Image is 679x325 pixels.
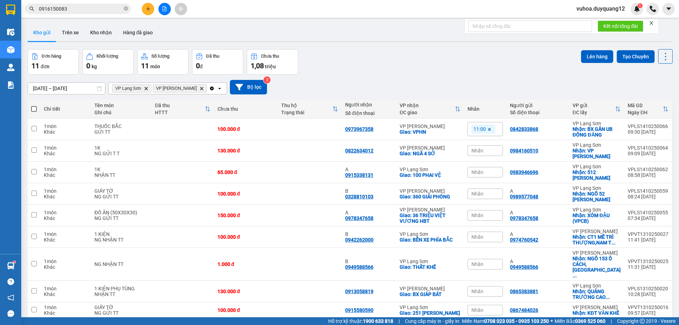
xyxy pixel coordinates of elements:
[206,54,219,59] div: Đã thu
[217,86,222,91] svg: open
[573,121,621,126] div: VP Lạng Sơn
[44,210,87,215] div: 1 món
[628,110,663,115] div: Ngày ĐH
[151,100,214,118] th: Toggle SortBy
[44,145,87,151] div: 1 món
[155,103,205,108] div: Đã thu
[573,256,621,278] div: Nhận: NGÕ 153 Ô CÁCH,VIỆT HƯNG,LONG BIÊN,HÀ NỘI
[573,304,621,310] div: VP [PERSON_NAME]
[345,237,373,243] div: 0942262000
[573,169,621,181] div: Nhận: 512 MINH KHAI
[628,310,668,316] div: 09:57 [DATE]
[345,289,373,294] div: 0913058819
[400,123,460,129] div: VP [PERSON_NAME]
[94,194,148,199] div: NG GỬI TT
[400,231,460,237] div: VP Lạng Sơn
[13,261,16,263] sup: 1
[624,100,672,118] th: Toggle SortBy
[192,49,243,75] button: Đã thu0đ
[573,142,621,148] div: VP Lạng Sơn
[217,169,274,175] div: 65.000 đ
[217,213,274,218] div: 150.000 đ
[510,110,565,115] div: Số điện thoại
[510,307,538,313] div: 0867484026
[345,210,393,215] div: A
[628,145,668,151] div: VPLS1410250064
[468,21,592,32] input: Nhập số tổng đài
[551,320,553,323] span: ⚪️
[41,64,50,69] span: đơn
[44,129,87,135] div: Khác
[510,259,565,264] div: A
[510,231,565,237] div: A
[400,110,455,115] div: ĐC giao
[581,50,613,63] button: Lên hàng
[628,167,668,172] div: VPLS1410250062
[39,5,122,13] input: Tìm tên, số ĐT hoặc mã đơn
[400,207,460,213] div: VP [PERSON_NAME]
[112,84,151,93] span: VP Lạng Sơn, close by backspace
[628,188,668,194] div: VPLS1410250059
[345,188,393,194] div: B
[400,259,460,264] div: VP Lạng Sơn
[510,264,538,270] div: 0949588566
[86,62,90,70] span: 0
[44,172,87,178] div: Khác
[345,194,373,199] div: 0328810103
[510,215,538,221] div: 0978347658
[573,273,577,278] span: ...
[510,194,538,199] div: 0989577048
[571,4,631,13] span: vuhoa.duyquang12
[603,22,638,30] span: Kết nối tổng đài
[29,6,34,11] span: search
[639,3,641,8] span: 1
[510,148,538,153] div: 0984160510
[400,188,460,194] div: VP [PERSON_NAME]
[44,215,87,221] div: Khác
[400,129,460,135] div: Giao: VPHN
[146,6,151,11] span: plus
[468,106,503,112] div: Nhãn
[150,64,160,69] span: món
[265,64,276,69] span: triệu
[94,167,148,172] div: 1K
[555,317,605,325] span: Miền Bắc
[628,151,668,156] div: 09:09 [DATE]
[44,291,87,297] div: Khác
[345,167,393,172] div: A
[400,194,460,199] div: Giao: 360 GIẢI PHÓNG
[400,237,460,243] div: Giao: BẾN XE PHÍA BẮC
[94,151,148,156] div: NG GỬI T T
[573,148,621,159] div: Nhận: VP CAO BẰNG
[158,3,171,15] button: file-add
[44,151,87,156] div: Khác
[575,318,605,324] strong: 0369 525 060
[156,86,197,91] span: VP Minh Khai
[44,123,87,129] div: 1 món
[217,289,274,294] div: 130.000 đ
[92,64,97,69] span: kg
[7,46,14,53] img: warehouse-icon
[217,307,274,313] div: 100.000 đ
[510,289,538,294] div: 0865383881
[44,167,87,172] div: 1 món
[281,103,332,108] div: Thu hộ
[94,110,148,115] div: Ghi chú
[400,145,460,151] div: VP [PERSON_NAME]
[573,283,621,289] div: VP Lạng Sơn
[471,191,483,197] span: Nhãn
[44,310,87,316] div: Khác
[261,54,279,59] div: Chưa thu
[573,250,621,256] div: VP [PERSON_NAME]
[462,317,549,325] span: Miền Nam
[573,103,615,108] div: VP gửi
[569,100,624,118] th: Toggle SortBy
[6,5,15,15] img: logo-vxr
[471,289,483,294] span: Nhãn
[85,24,117,41] button: Kho nhận
[94,129,148,135] div: GỬI TT
[400,310,460,316] div: Giao: 251 LÊ ĐẠI HÀNH
[400,172,460,178] div: Giao: 100 PHAI VỆ
[124,6,128,12] span: close-circle
[144,86,148,91] svg: Delete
